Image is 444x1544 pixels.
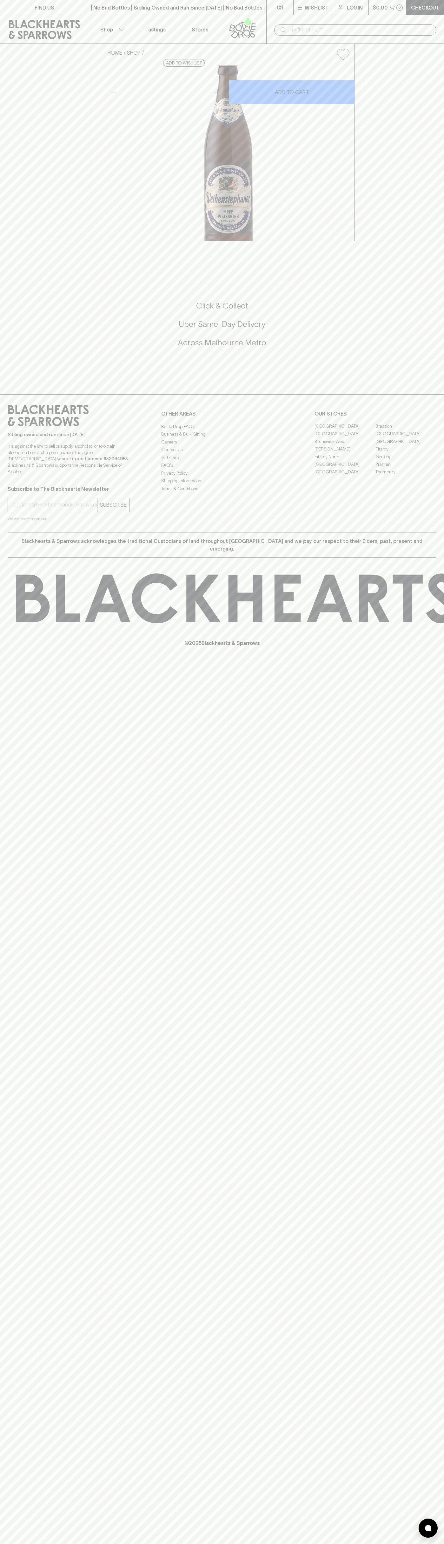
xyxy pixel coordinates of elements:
[315,430,375,438] a: [GEOGRAPHIC_DATA]
[315,468,375,476] a: [GEOGRAPHIC_DATA]
[133,15,178,44] a: Tastings
[315,445,375,453] a: [PERSON_NAME]
[8,275,436,382] div: Call to action block
[13,500,97,510] input: e.g. jane@blackheartsandsparrows.com.au
[411,4,440,11] p: Checkout
[315,410,436,417] p: OUR STORES
[375,445,436,453] a: Fitzroy
[70,456,128,461] strong: Liquor License #32064953
[163,59,205,67] button: Add to wishlist
[12,537,432,552] p: Blackhearts & Sparrows acknowledges the traditional Custodians of land throughout [GEOGRAPHIC_DAT...
[145,26,166,33] p: Tastings
[375,423,436,430] a: Braddon
[8,485,129,493] p: Subscribe to The Blackhearts Newsletter
[305,4,329,11] p: Wishlist
[315,453,375,461] a: Fitzroy North
[275,88,309,96] p: ADD TO CART
[375,461,436,468] a: Prahran
[375,438,436,445] a: [GEOGRAPHIC_DATA]
[192,26,208,33] p: Stores
[161,430,283,438] a: Business & Bulk Gifting
[161,462,283,469] a: FAQ's
[375,453,436,461] a: Geelong
[161,485,283,492] a: Terms & Conditions
[161,423,283,430] a: Bottle Drop FAQ's
[335,46,352,63] button: Add to wishlist
[100,26,113,33] p: Shop
[373,4,388,11] p: $0.00
[425,1525,431,1531] img: bubble-icon
[8,516,129,522] p: We will never spam you
[315,438,375,445] a: Brunswick West
[347,4,363,11] p: Login
[8,301,436,311] h5: Click & Collect
[161,446,283,454] a: Contact Us
[178,15,222,44] a: Stores
[8,431,129,438] p: Sibling owned and run since [DATE]
[8,443,129,475] p: It is against the law to sell or supply alcohol to, or to obtain alcohol on behalf of a person un...
[161,438,283,446] a: Careers
[398,6,401,9] p: 0
[161,469,283,477] a: Privacy Policy
[315,423,375,430] a: [GEOGRAPHIC_DATA]
[108,50,122,56] a: HOME
[100,501,127,509] p: SUBSCRIBE
[35,4,54,11] p: FIND US
[103,65,355,241] img: 2863.png
[289,25,431,35] input: Try "Pinot noir"
[229,80,355,104] button: ADD TO CART
[375,468,436,476] a: Thornbury
[8,319,436,329] h5: Uber Same-Day Delivery
[97,498,129,512] button: SUBSCRIBE
[8,337,436,348] h5: Across Melbourne Metro
[161,454,283,461] a: Gift Cards
[375,430,436,438] a: [GEOGRAPHIC_DATA]
[89,15,134,44] button: Shop
[315,461,375,468] a: [GEOGRAPHIC_DATA]
[127,50,141,56] a: SHOP
[161,410,283,417] p: OTHER AREAS
[161,477,283,485] a: Shipping Information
